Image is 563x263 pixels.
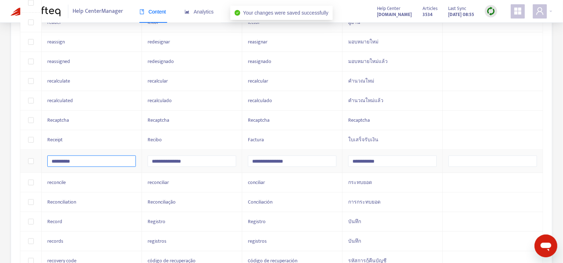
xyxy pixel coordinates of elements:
span: reconciliar [148,178,169,186]
span: reasignado [248,57,271,65]
span: records [47,237,63,245]
span: recalcular [148,77,168,85]
span: บันทึก [348,217,361,226]
span: การกระทบยอด [348,198,381,206]
img: Swifteq [11,6,60,16]
span: reasignar [248,38,267,46]
span: Receipt [47,136,63,144]
span: Recaptcha [47,116,69,124]
span: redesignado [148,57,174,65]
span: recalculate [47,77,70,85]
span: area-chart [185,9,190,14]
span: conciliar [248,178,265,186]
span: Conciliación [248,198,272,206]
span: Help Center [377,5,400,12]
span: Recaptcha [248,116,270,124]
span: Reconciliation [47,198,76,206]
span: Content [139,9,166,15]
span: recalculated [47,96,73,105]
span: บันทึก [348,237,361,245]
iframe: Button to launch messaging window [535,235,557,257]
span: Registro [248,217,266,226]
span: recalculado [148,96,172,105]
span: recalculado [248,96,272,105]
span: กระทบยอด [348,178,372,186]
span: recalcular [248,77,268,85]
span: Analytics [185,9,214,15]
span: Factura [248,136,264,144]
span: Articles [423,5,437,12]
span: reassign [47,38,65,46]
span: registros [248,237,267,245]
span: registros [148,237,166,245]
span: reconcile [47,178,66,186]
span: Recaptcha [348,116,370,124]
a: [DOMAIN_NAME] [377,10,412,19]
strong: [DATE] 08:55 [448,11,474,19]
span: Reconciliação [148,198,176,206]
span: คำนวณใหม่แล้ว [348,96,383,105]
strong: [DOMAIN_NAME] [377,11,412,19]
span: มอบหมายใหม่ [348,38,378,46]
span: user [536,7,544,15]
span: Recibo [148,136,162,144]
span: book [139,9,144,14]
img: sync.dc5367851b00ba804db3.png [487,7,495,16]
span: ใบเสร็จรับเงิน [348,136,378,144]
span: Registro [148,217,165,226]
span: Your changes were saved successfully [243,10,329,16]
span: check-circle [235,10,240,16]
span: Recaptcha [148,116,169,124]
span: redesignar [148,38,170,46]
span: มอบหมายใหม่แล้ว [348,57,388,65]
span: คำนวณใหม่ [348,77,374,85]
span: reassigned [47,57,70,65]
span: appstore [514,7,522,15]
span: Last Sync [448,5,466,12]
span: Help Center Manager [73,5,123,18]
span: Record [47,217,62,226]
strong: 3534 [423,11,432,19]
